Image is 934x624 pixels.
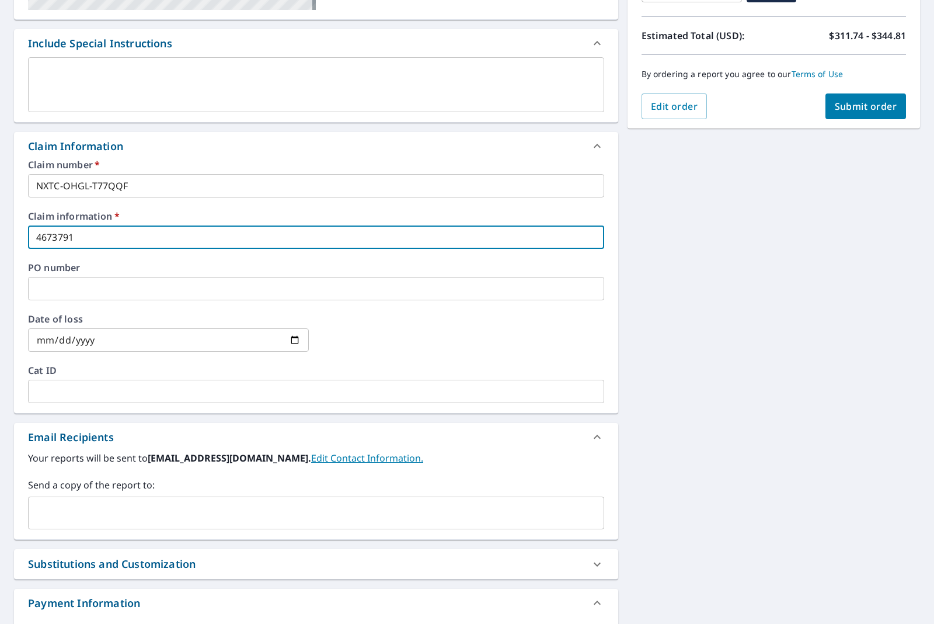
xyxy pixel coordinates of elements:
[14,423,618,451] div: Email Recipients
[28,212,604,221] label: Claim information
[792,68,844,79] a: Terms of Use
[28,556,196,572] div: Substitutions and Customization
[28,314,309,324] label: Date of loss
[28,138,123,154] div: Claim Information
[28,429,114,445] div: Email Recipients
[28,36,172,51] div: Include Special Instructions
[642,69,906,79] p: By ordering a report you agree to our
[28,366,604,375] label: Cat ID
[28,478,604,492] label: Send a copy of the report to:
[642,29,774,43] p: Estimated Total (USD):
[825,93,907,119] button: Submit order
[14,549,618,579] div: Substitutions and Customization
[311,452,423,464] a: EditContactInfo
[14,29,618,57] div: Include Special Instructions
[28,263,604,272] label: PO number
[14,132,618,160] div: Claim Information
[835,100,897,113] span: Submit order
[28,595,140,611] div: Payment Information
[651,100,698,113] span: Edit order
[642,93,708,119] button: Edit order
[148,452,311,464] b: [EMAIL_ADDRESS][DOMAIN_NAME].
[829,29,906,43] p: $311.74 - $344.81
[14,589,618,617] div: Payment Information
[28,160,604,169] label: Claim number
[28,451,604,465] label: Your reports will be sent to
